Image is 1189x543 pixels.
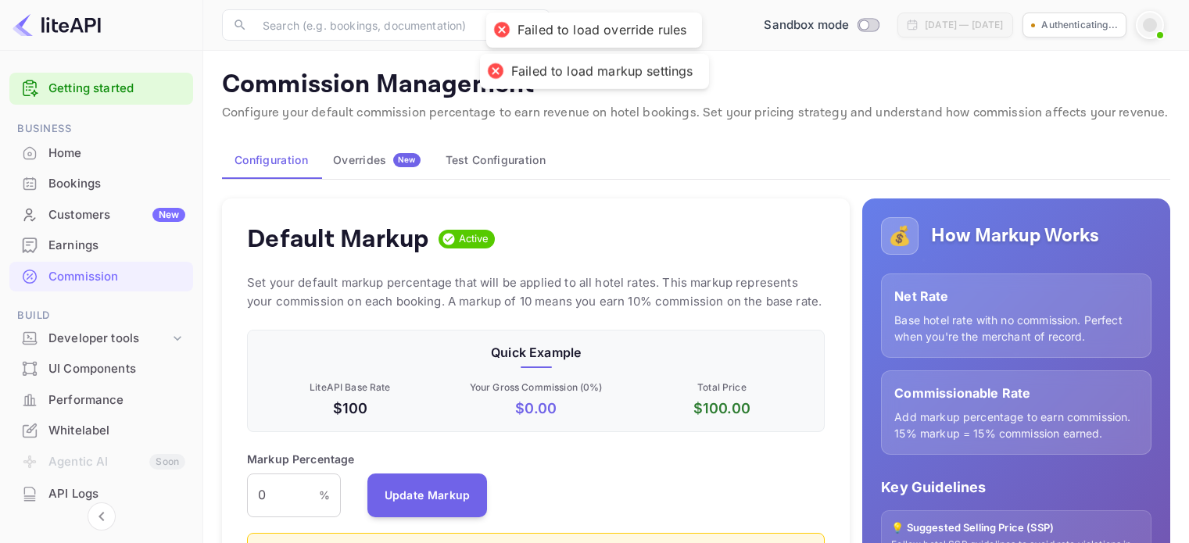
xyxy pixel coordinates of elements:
p: Net Rate [894,287,1138,305]
p: % [319,487,330,503]
button: Collapse navigation [88,502,116,530]
div: Whitelabel [9,416,193,446]
span: Active [453,231,496,247]
h4: Default Markup [247,223,429,255]
p: LiteAPI Base Rate [260,380,440,395]
input: Search (e.g. bookings, documentation) [253,9,489,41]
p: Commission Management [222,70,1170,101]
div: Performance [9,385,193,416]
span: New [393,155,421,165]
p: Base hotel rate with no commission. Perfect when you're the merchant of record. [894,312,1138,345]
p: Total Price [632,380,812,395]
p: 💰 [888,222,911,250]
p: Configure your default commission percentage to earn revenue on hotel bookings. Set your pricing ... [222,104,1170,123]
div: Commission [9,262,193,292]
p: $100 [260,398,440,419]
div: UI Components [48,360,185,378]
span: Build [9,307,193,324]
p: Commissionable Rate [894,384,1138,402]
div: CustomersNew [9,200,193,230]
input: 0 [247,473,319,517]
div: UI Components [9,354,193,384]
div: Whitelabel [48,422,185,440]
button: Configuration [222,141,321,179]
div: Failed to load markup settings [511,63,693,80]
div: API Logs [48,485,185,503]
div: Bookings [48,175,185,193]
div: Getting started [9,73,193,105]
p: Key Guidelines [881,477,1151,498]
div: Developer tools [9,325,193,352]
a: UI Components [9,354,193,383]
button: Test Configuration [433,141,558,179]
p: Authenticating... [1041,18,1118,32]
div: Performance [48,391,185,409]
p: Quick Example [260,343,811,362]
a: Getting started [48,80,185,98]
a: Performance [9,385,193,414]
div: API Logs [9,479,193,509]
a: Commission [9,262,193,291]
p: Add markup percentage to earn commission. 15% markup = 15% commission earned. [894,409,1138,441]
div: [DATE] — [DATE] [925,18,1003,32]
div: Earnings [9,230,193,261]
p: Markup Percentage [247,451,355,467]
div: Failed to load override rules [518,22,686,38]
p: $ 0.00 [446,398,626,419]
button: Update Markup [367,473,488,517]
span: Sandbox mode [764,16,849,34]
a: CustomersNew [9,200,193,229]
div: Commission [48,268,185,286]
a: Whitelabel [9,416,193,445]
p: 💡 Suggested Selling Price (SSP) [891,520,1141,536]
a: Bookings [9,169,193,198]
div: Switch to Production mode [757,16,885,34]
a: Earnings [9,230,193,259]
img: LiteAPI logo [13,13,101,38]
p: Set your default markup percentage that will be applied to all hotel rates. This markup represent... [247,273,825,311]
div: Home [9,138,193,169]
div: Customers [48,206,185,224]
div: Developer tools [48,330,170,348]
span: Business [9,120,193,138]
div: Earnings [48,237,185,255]
p: Your Gross Commission ( 0 %) [446,380,626,395]
h5: How Markup Works [931,223,1099,248]
p: $ 100.00 [632,398,812,419]
div: Overrides [333,153,421,167]
div: Home [48,145,185,163]
div: Bookings [9,169,193,199]
div: New [152,208,185,222]
a: API Logs [9,479,193,508]
a: Home [9,138,193,167]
